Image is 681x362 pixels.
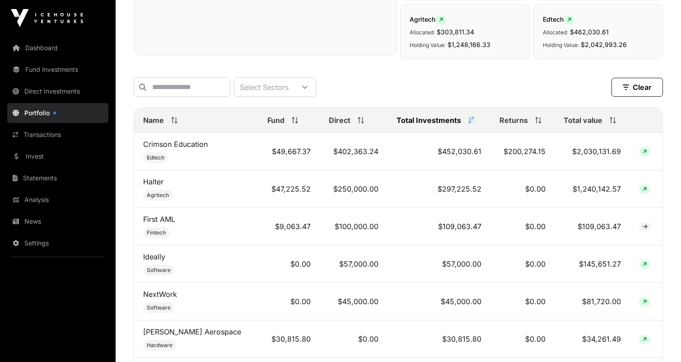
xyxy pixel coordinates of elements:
[555,208,630,245] td: $109,063.47
[147,342,173,349] span: Hardware
[258,245,320,283] td: $0.00
[143,290,177,299] a: NextWork
[387,133,490,170] td: $452,030.61
[258,283,320,320] td: $0.00
[555,283,630,320] td: $81,720.00
[7,38,108,58] a: Dashboard
[543,29,568,36] span: Allocated:
[320,208,387,245] td: $100,000.00
[448,41,490,48] span: $1,248,166.33
[555,133,630,170] td: $2,030,131.69
[387,170,490,208] td: $297,225.52
[258,133,320,170] td: $49,667.37
[147,154,164,161] span: Edtech
[490,133,555,170] td: $200,274.15
[320,170,387,208] td: $250,000.00
[636,319,681,362] iframe: Chat Widget
[611,78,663,97] button: Clear
[267,115,285,126] span: Fund
[7,168,108,188] a: Statements
[258,208,320,245] td: $9,063.47
[7,212,108,231] a: News
[396,115,461,126] span: Total Investments
[410,29,435,36] span: Allocated:
[564,115,602,126] span: Total value
[258,170,320,208] td: $47,225.52
[387,283,490,320] td: $45,000.00
[543,15,575,23] span: Edtech
[7,190,108,210] a: Analysis
[543,42,579,48] span: Holding Value:
[490,208,555,245] td: $0.00
[320,133,387,170] td: $402,363.24
[387,320,490,358] td: $30,815.80
[7,233,108,253] a: Settings
[147,229,166,236] span: Fintech
[329,115,350,126] span: Direct
[387,208,490,245] td: $109,063.47
[320,283,387,320] td: $45,000.00
[490,283,555,320] td: $0.00
[490,320,555,358] td: $0.00
[143,215,175,224] a: First AML
[7,125,108,145] a: Transactions
[7,81,108,101] a: Direct Investments
[11,9,83,27] img: Icehouse Ventures Logo
[143,252,165,261] a: Ideally
[410,15,447,23] span: Agritech
[7,146,108,166] a: Invest
[7,60,108,80] a: Fund Investments
[143,140,208,149] a: Crimson Education
[7,103,108,123] a: Portfolio
[387,245,490,283] td: $57,000.00
[147,192,169,199] span: Agritech
[143,327,241,336] a: [PERSON_NAME] Aerospace
[570,28,609,36] span: $462,030.61
[147,304,171,311] span: Software
[258,320,320,358] td: $30,815.80
[234,78,294,96] div: Select Sectors
[555,245,630,283] td: $145,651.27
[499,115,528,126] span: Returns
[143,115,164,126] span: Name
[555,320,630,358] td: $34,261.49
[320,245,387,283] td: $57,000.00
[143,177,163,186] a: Halter
[147,267,171,274] span: Software
[581,41,627,48] span: $2,042,993.26
[320,320,387,358] td: $0.00
[490,170,555,208] td: $0.00
[437,28,474,36] span: $303,811.34
[555,170,630,208] td: $1,240,142.57
[490,245,555,283] td: $0.00
[410,42,446,48] span: Holding Value:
